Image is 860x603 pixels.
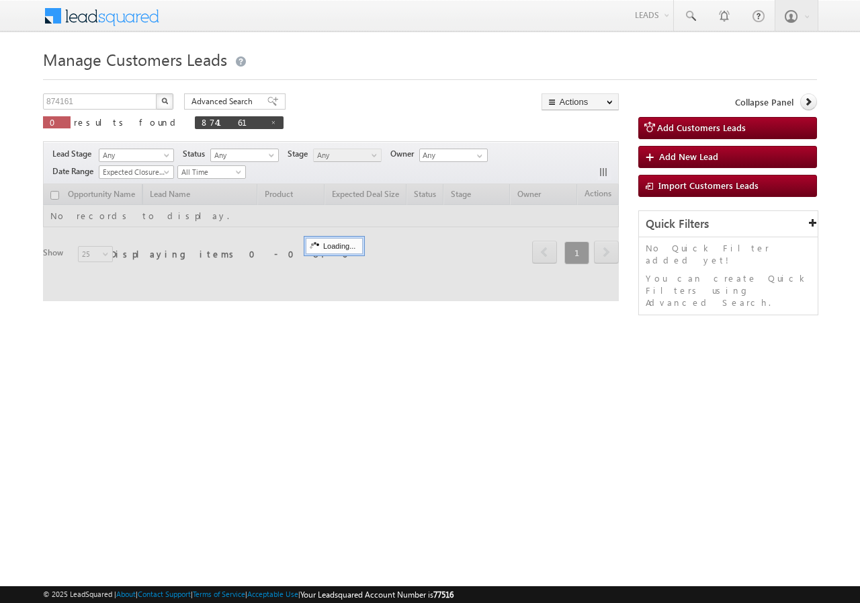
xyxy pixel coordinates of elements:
[300,590,454,600] span: Your Leadsquared Account Number is
[639,211,818,237] div: Quick Filters
[177,165,246,179] a: All Time
[390,148,419,160] span: Owner
[542,93,619,110] button: Actions
[138,590,191,598] a: Contact Support
[43,48,227,70] span: Manage Customers Leads
[99,166,169,178] span: Expected Closure Date
[52,148,97,160] span: Lead Stage
[161,97,168,104] img: Search
[646,272,811,309] p: You can create Quick Filters using Advanced Search.
[646,242,811,266] p: No Quick Filter added yet!
[657,122,746,133] span: Add Customers Leads
[658,179,759,191] span: Import Customers Leads
[202,116,263,128] span: 874161
[99,149,169,161] span: Any
[211,149,275,161] span: Any
[288,148,313,160] span: Stage
[52,165,99,177] span: Date Range
[99,149,174,162] a: Any
[50,116,64,128] span: 0
[191,95,257,108] span: Advanced Search
[306,238,363,254] div: Loading...
[43,588,454,601] span: © 2025 LeadSquared | | | | |
[116,590,136,598] a: About
[210,149,279,162] a: Any
[735,96,793,108] span: Collapse Panel
[419,149,488,162] input: Type to Search
[74,116,181,128] span: results found
[313,149,382,162] a: Any
[247,590,298,598] a: Acceptable Use
[433,590,454,600] span: 77516
[193,590,245,598] a: Terms of Service
[659,151,718,162] span: Add New Lead
[99,165,174,179] a: Expected Closure Date
[178,166,242,178] span: All Time
[183,148,210,160] span: Status
[314,149,378,161] span: Any
[470,149,486,163] a: Show All Items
